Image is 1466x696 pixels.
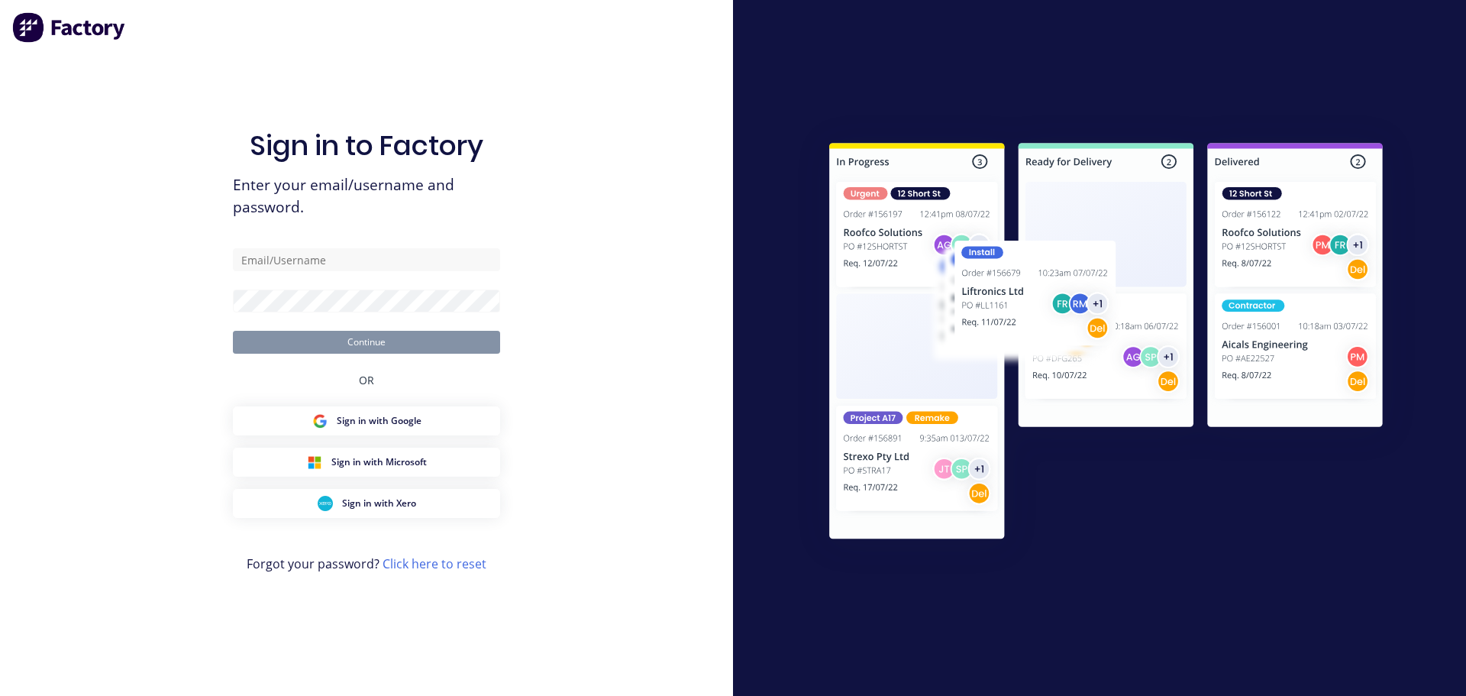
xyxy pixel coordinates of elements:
[307,455,322,470] img: Microsoft Sign in
[233,331,500,354] button: Continue
[250,129,483,162] h1: Sign in to Factory
[337,414,421,428] span: Sign in with Google
[233,448,500,477] button: Microsoft Sign inSign in with Microsoft
[796,112,1416,575] img: Sign in
[342,497,416,510] span: Sign in with Xero
[247,555,486,573] span: Forgot your password?
[233,174,500,219] span: Enter your email/username and password.
[233,406,500,435] button: Google Sign inSign in with Google
[233,248,500,271] input: Email/Username
[318,496,333,511] img: Xero Sign in
[359,354,374,406] div: OR
[331,455,427,469] span: Sign in with Microsoft
[233,489,500,518] button: Xero Sign inSign in with Xero
[312,413,328,429] img: Google Sign in
[12,12,127,43] img: Factory
[383,555,486,572] a: Click here to reset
